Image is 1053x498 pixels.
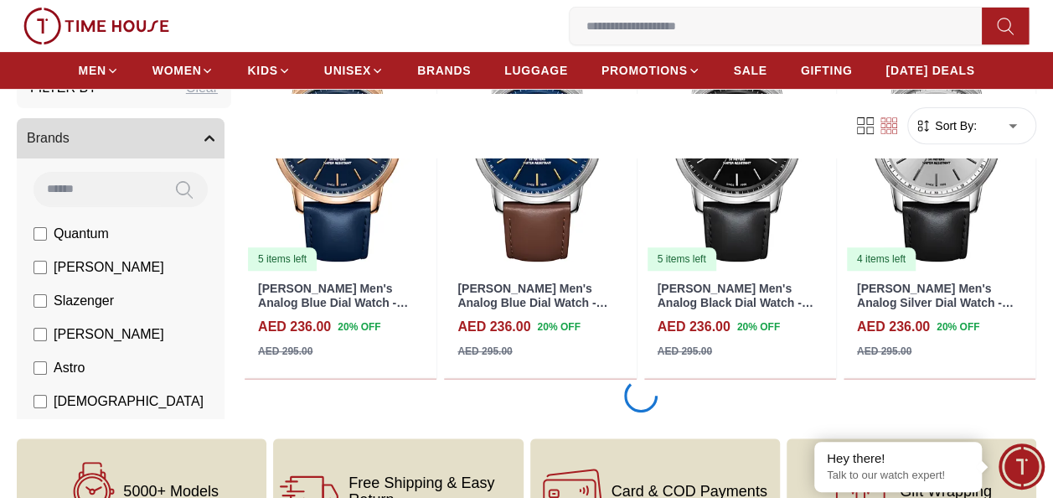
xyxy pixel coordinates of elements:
[734,62,767,79] span: SALE
[658,317,730,337] h4: AED 236.00
[658,344,712,359] div: AED 295.00
[857,317,930,337] h4: AED 236.00
[248,247,317,271] div: 5 items left
[34,361,47,375] input: Astro
[937,319,979,335] span: 20 % OFF
[17,118,225,158] button: Brands
[648,247,716,271] div: 5 items left
[885,55,974,86] a: [DATE] DEALS
[885,62,974,79] span: [DATE] DEALS
[915,117,977,134] button: Sort By:
[54,224,109,244] span: Quantum
[27,128,70,148] span: Brands
[999,444,1045,490] div: Chat Widget
[417,62,471,79] span: BRANDS
[827,469,969,483] p: Talk to our watch expert!
[737,319,780,335] span: 20 % OFF
[847,247,916,271] div: 4 items left
[932,117,977,134] span: Sort By:
[457,282,607,324] a: [PERSON_NAME] Men's Analog Blue Dial Watch - LC08235.394
[258,282,408,324] a: [PERSON_NAME] Men's Analog Blue Dial Watch - LC08235.499
[801,55,853,86] a: GIFTING
[54,392,204,412] span: [DEMOGRAPHIC_DATA]
[324,62,371,79] span: UNISEX
[658,282,813,324] a: [PERSON_NAME] Men's Analog Black Dial Watch - LC08235.351
[34,395,47,408] input: [DEMOGRAPHIC_DATA]
[247,55,290,86] a: KIDS
[417,55,471,86] a: BRANDS
[79,55,119,86] a: MEN
[457,344,512,359] div: AED 295.00
[23,8,169,44] img: ...
[338,319,380,335] span: 20 % OFF
[324,55,384,86] a: UNISEX
[857,282,1014,324] a: [PERSON_NAME] Men's Analog Silver Dial Watch - LC08235.331
[258,344,312,359] div: AED 295.00
[54,324,164,345] span: [PERSON_NAME]
[34,328,47,341] input: [PERSON_NAME]
[54,257,164,278] span: [PERSON_NAME]
[504,62,568,79] span: LUGGAGE
[857,344,911,359] div: AED 295.00
[247,62,277,79] span: KIDS
[537,319,580,335] span: 20 % OFF
[258,317,331,337] h4: AED 236.00
[79,62,106,79] span: MEN
[504,55,568,86] a: LUGGAGE
[34,294,47,308] input: Slazenger
[152,62,202,79] span: WOMEN
[54,358,85,378] span: Astro
[457,317,530,337] h4: AED 236.00
[34,261,47,274] input: [PERSON_NAME]
[827,450,969,467] div: Hey there!
[601,62,688,79] span: PROMOTIONS
[801,62,853,79] span: GIFTING
[734,55,767,86] a: SALE
[54,291,114,311] span: Slazenger
[34,227,47,241] input: Quantum
[601,55,700,86] a: PROMOTIONS
[152,55,214,86] a: WOMEN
